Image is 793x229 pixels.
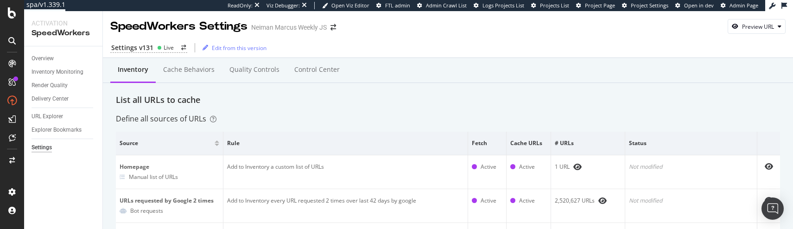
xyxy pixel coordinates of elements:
div: Not modified [629,163,753,171]
div: eye [765,197,773,204]
div: Edit from this version [212,44,266,52]
div: Preview URL [742,23,774,31]
span: Cache URLs [510,139,545,147]
div: Active [481,163,496,171]
a: Projects List [531,2,569,9]
span: Project Page [585,2,615,9]
span: Open in dev [684,2,714,9]
a: Open Viz Editor [322,2,369,9]
span: Rule [227,139,462,147]
div: Settings v131 [111,43,153,52]
a: Overview [32,54,96,64]
a: Inventory Monitoring [32,67,96,77]
span: Project Settings [631,2,668,9]
div: Explorer Bookmarks [32,125,82,135]
div: Control Center [294,65,340,74]
div: Define all sources of URLs [116,114,216,124]
div: Overview [32,54,54,64]
div: eye [765,163,773,170]
div: Manual list of URLs [129,173,178,181]
div: Quality Controls [229,65,279,74]
span: # URLs [555,139,619,147]
div: Active [519,197,535,205]
div: Active [481,197,496,205]
span: Projects List [540,2,569,9]
div: Bot requests [130,207,163,215]
span: FTL admin [385,2,410,9]
a: Open in dev [675,2,714,9]
span: Open Viz Editor [331,2,369,9]
a: URL Explorer [32,112,96,121]
td: Add to Inventory every URL requested 2 times over last 42 days by google [223,189,468,223]
button: Edit from this version [199,40,266,55]
div: Live [164,44,174,51]
a: Explorer Bookmarks [32,125,96,135]
a: Delivery Center [32,94,96,104]
a: Project Settings [622,2,668,9]
div: Inventory Monitoring [32,67,83,77]
a: Project Page [576,2,615,9]
div: Open Intercom Messenger [761,197,784,220]
a: Settings [32,143,96,153]
div: Not modified [629,197,753,205]
div: Cache behaviors [163,65,215,74]
div: Activation [32,19,95,28]
div: Delivery Center [32,94,69,104]
div: Viz Debugger: [266,2,300,9]
button: Preview URL [728,19,786,34]
div: ReadOnly: [228,2,253,9]
a: Admin Crawl List [417,2,467,9]
div: Homepage [120,163,219,171]
div: 2,520,627 URLs [555,197,621,205]
div: URL Explorer [32,112,63,121]
div: Active [519,163,535,171]
a: Admin Page [721,2,758,9]
div: eye [573,163,582,171]
div: SpeedWorkers Settings [110,19,247,34]
span: Source [120,139,212,147]
div: Neiman Marcus Weekly JS [251,23,327,32]
div: Settings [32,143,52,153]
a: FTL admin [376,2,410,9]
div: arrow-right-arrow-left [330,24,336,31]
td: Add to Inventory a custom list of URLs [223,155,468,189]
span: Logs Projects List [482,2,524,9]
span: Admin Crawl List [426,2,467,9]
div: Render Quality [32,81,68,90]
div: Inventory [118,65,148,74]
div: SpeedWorkers [32,28,95,38]
span: Fetch [472,139,500,147]
div: eye [598,197,607,204]
div: URLs requested by Google 2 times [120,197,219,205]
div: arrow-right-arrow-left [181,45,186,51]
a: Logs Projects List [474,2,524,9]
span: Status [629,139,751,147]
span: Admin Page [730,2,758,9]
div: 1 URL [555,163,621,171]
a: Render Quality [32,81,96,90]
div: List all URLs to cache [116,94,780,106]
